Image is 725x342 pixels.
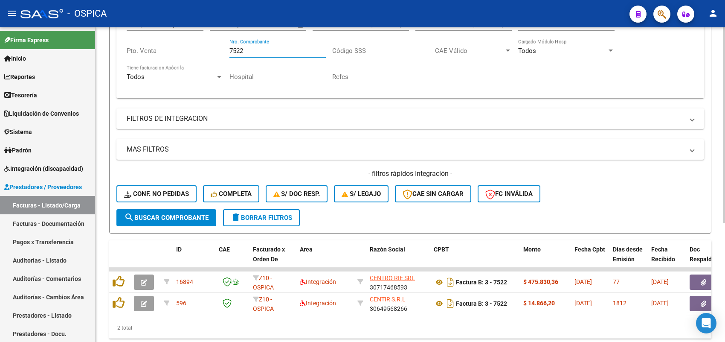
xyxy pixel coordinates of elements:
span: Completa [211,190,252,198]
span: Padrón [4,146,32,155]
span: 596 [176,300,186,307]
datatable-header-cell: Días desde Emisión [609,240,648,278]
mat-panel-title: FILTROS DE INTEGRACION [127,114,684,123]
mat-icon: delete [231,212,241,222]
datatable-header-cell: Area [296,240,354,278]
button: FC Inválida [478,185,540,202]
span: Integración [300,278,336,285]
datatable-header-cell: Monto [520,240,571,278]
datatable-header-cell: ID [173,240,215,278]
button: S/ Doc Resp. [266,185,328,202]
span: Todos [518,47,536,55]
span: Borrar Filtros [231,214,292,222]
span: CPBT [434,246,449,253]
button: Open calendar [296,20,306,30]
button: S/ legajo [334,185,389,202]
span: CAE [219,246,230,253]
span: Integración [300,300,336,307]
div: 30717468593 [370,273,427,291]
datatable-header-cell: CPBT [430,240,520,278]
span: CAE SIN CARGAR [403,190,464,198]
button: Buscar Comprobante [116,209,216,226]
span: Monto [523,246,541,253]
span: Liquidación de Convenios [4,109,79,118]
span: 16894 [176,278,193,285]
mat-icon: person [708,8,718,18]
span: [DATE] [651,278,669,285]
datatable-header-cell: CAE [215,240,249,278]
span: S/ legajo [342,190,381,198]
mat-expansion-panel-header: MAS FILTROS [116,139,704,160]
span: FC Inválida [485,190,533,198]
datatable-header-cell: Facturado x Orden De [249,240,296,278]
span: Razón Social [370,246,405,253]
span: Fecha Recibido [651,246,675,263]
span: Tesorería [4,91,37,100]
span: 77 [613,278,620,285]
datatable-header-cell: Fecha Cpbt [571,240,609,278]
span: Prestadores / Proveedores [4,182,82,192]
span: Días desde Emisión [613,246,643,263]
mat-panel-title: MAS FILTROS [127,145,684,154]
span: Integración (discapacidad) [4,164,83,173]
div: Open Intercom Messenger [696,313,716,333]
span: ID [176,246,182,253]
datatable-header-cell: Razón Social [366,240,430,278]
span: 1812 [613,300,626,307]
datatable-header-cell: Fecha Recibido [648,240,686,278]
i: Descargar documento [445,297,456,310]
button: CAE SIN CARGAR [395,185,471,202]
span: S/ Doc Resp. [273,190,320,198]
span: CAE Válido [435,47,504,55]
strong: $ 14.866,20 [523,300,555,307]
button: Conf. no pedidas [116,185,197,202]
span: Sistema [4,127,32,137]
span: Fecha Cpbt [574,246,605,253]
mat-expansion-panel-header: FILTROS DE INTEGRACION [116,108,704,129]
span: CENTIR S.R.L [370,296,406,303]
strong: $ 475.830,36 [523,278,558,285]
span: - OSPICA [67,4,107,23]
span: Inicio [4,54,26,63]
span: [DATE] [651,300,669,307]
span: [DATE] [574,300,592,307]
i: Descargar documento [445,275,456,289]
button: Completa [203,185,259,202]
span: Buscar Comprobante [124,214,209,222]
mat-icon: menu [7,8,17,18]
div: 30649568266 [370,295,427,313]
span: Todos [127,73,145,81]
strong: Factura B: 3 - 7522 [456,300,507,307]
h4: - filtros rápidos Integración - [116,169,704,178]
span: CENTRO RIE SRL [370,275,415,281]
span: Conf. no pedidas [124,190,189,198]
span: Area [300,246,313,253]
span: Z10 - OSPICA [253,296,274,313]
mat-icon: search [124,212,134,222]
strong: Factura B: 3 - 7522 [456,279,507,286]
span: Z10 - OSPICA [253,275,274,291]
span: Firma Express [4,35,49,45]
span: Facturado x Orden De [253,246,285,263]
span: Reportes [4,72,35,82]
button: Borrar Filtros [223,209,300,226]
div: 2 total [109,317,711,339]
span: [DATE] [574,278,592,285]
